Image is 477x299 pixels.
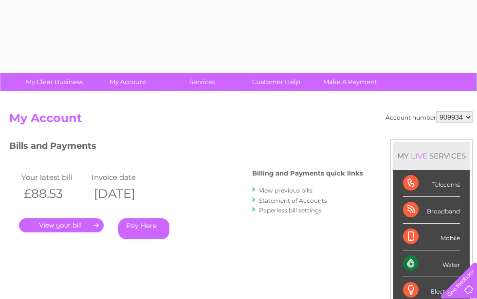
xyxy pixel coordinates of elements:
a: Services [162,73,242,91]
th: [DATE] [89,184,159,204]
h3: Bills and Payments [9,139,363,156]
div: Account number [385,111,473,123]
a: Pay Here [118,218,169,239]
div: MY SERVICES [393,142,470,170]
td: Your latest bill [19,171,89,184]
div: Broadband [403,197,460,224]
a: . [19,218,104,232]
a: Paperless bill settings [259,207,322,214]
th: £88.53 [19,184,89,204]
div: Water [403,250,460,277]
a: My Account [88,73,168,91]
td: Invoice date [89,171,159,184]
div: Telecoms [403,170,460,197]
a: View previous bills [259,187,312,194]
div: LIVE [409,151,429,160]
div: Mobile [403,224,460,250]
a: Customer Help [236,73,316,91]
a: Make A Payment [310,73,390,91]
a: My Clear Business [14,73,94,91]
a: Statement of Accounts [259,197,327,204]
h2: My Account [9,111,473,130]
h4: Billing and Payments quick links [252,170,363,177]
